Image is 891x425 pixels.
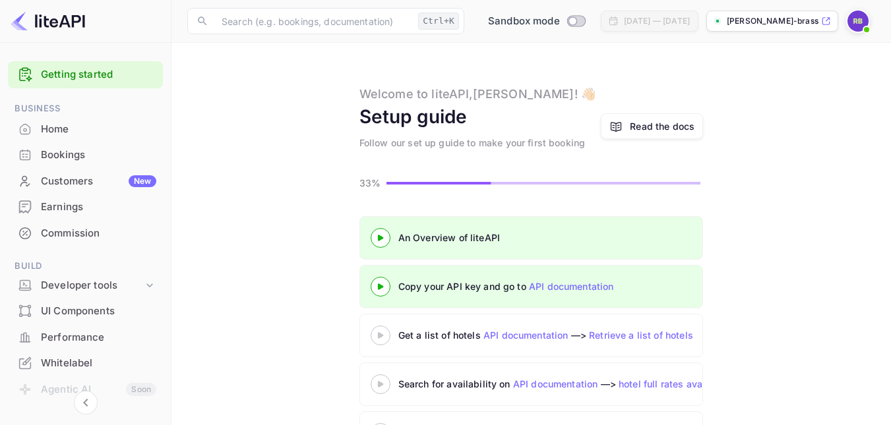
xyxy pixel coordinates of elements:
span: Build [8,259,163,273]
div: An Overview of liteAPI [398,231,728,244]
p: [PERSON_NAME]-brass-l2lsv.nuite... [727,15,818,27]
div: New [129,175,156,187]
a: Whitelabel [8,351,163,375]
a: Getting started [41,67,156,82]
div: Developer tools [8,274,163,297]
img: LiteAPI logo [11,11,85,32]
img: Ryan Brass [847,11,869,32]
a: Read the docs [601,113,703,139]
div: Commission [8,221,163,246]
a: Home [8,117,163,141]
div: Developer tools [41,278,143,293]
div: Home [8,117,163,142]
a: Bookings [8,142,163,167]
a: UI Components [8,298,163,323]
a: Performance [8,325,163,349]
button: Collapse navigation [74,391,98,414]
a: Retrieve a list of hotels [589,329,693,341]
a: API documentation [529,281,614,292]
div: Switch to Production mode [483,14,590,29]
div: Bookings [8,142,163,168]
p: 33% [359,176,383,190]
div: Search for availability on —> [398,377,860,391]
div: Copy your API key and go to [398,279,728,293]
a: Earnings [8,194,163,219]
div: Performance [41,330,156,345]
div: Welcome to liteAPI, [PERSON_NAME] ! 👋🏻 [359,85,596,103]
span: Business [8,101,163,116]
div: Commission [41,226,156,241]
div: Bookings [41,148,156,163]
div: Getting started [8,61,163,88]
div: Setup guide [359,103,468,130]
div: Follow our set up guide to make your first booking [359,136,586,150]
div: Performance [8,325,163,351]
a: Commission [8,221,163,245]
div: Customers [41,174,156,189]
a: Read the docs [630,119,694,133]
div: Home [41,122,156,137]
div: Earnings [41,200,156,215]
a: API documentation [513,378,598,389]
div: Whitelabel [8,351,163,376]
input: Search (e.g. bookings, documentation) [214,8,413,34]
div: Earnings [8,194,163,220]
div: Ctrl+K [418,13,459,30]
div: [DATE] — [DATE] [624,15,690,27]
div: Get a list of hotels —> [398,328,728,342]
div: UI Components [41,304,156,319]
div: Whitelabel [41,356,156,371]
a: hotel full rates availability [619,378,736,389]
a: CustomersNew [8,169,163,193]
div: CustomersNew [8,169,163,194]
span: Sandbox mode [488,14,560,29]
a: API documentation [483,329,568,341]
div: UI Components [8,298,163,324]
